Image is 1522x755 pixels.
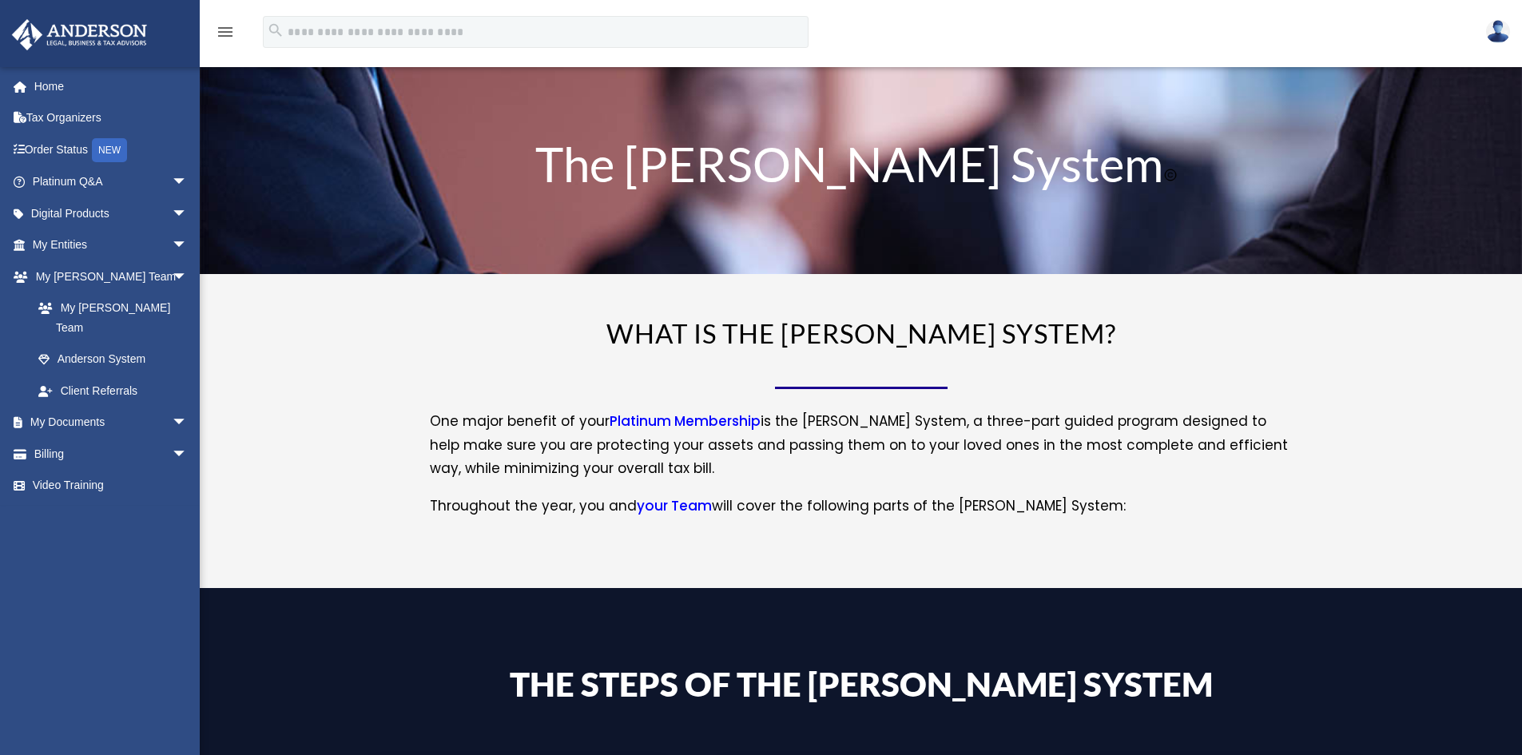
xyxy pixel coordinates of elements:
[11,229,212,261] a: My Entitiesarrow_drop_down
[11,70,212,102] a: Home
[11,470,212,502] a: Video Training
[7,19,152,50] img: Anderson Advisors Platinum Portal
[216,28,235,42] a: menu
[11,133,212,166] a: Order StatusNEW
[11,438,212,470] a: Billingarrow_drop_down
[610,411,761,439] a: Platinum Membership
[172,438,204,471] span: arrow_drop_down
[22,375,212,407] a: Client Referrals
[22,292,212,344] a: My [PERSON_NAME] Team
[11,197,212,229] a: Digital Productsarrow_drop_down
[430,667,1293,709] h4: The Steps of the [PERSON_NAME] System
[430,495,1293,519] p: Throughout the year, you and will cover the following parts of the [PERSON_NAME] System:
[267,22,284,39] i: search
[11,407,212,439] a: My Documentsarrow_drop_down
[172,197,204,230] span: arrow_drop_down
[637,496,712,523] a: your Team
[1486,20,1510,43] img: User Pic
[11,166,212,198] a: Platinum Q&Aarrow_drop_down
[606,317,1116,349] span: WHAT IS THE [PERSON_NAME] SYSTEM?
[172,407,204,439] span: arrow_drop_down
[11,260,212,292] a: My [PERSON_NAME] Teamarrow_drop_down
[430,140,1293,196] h1: The [PERSON_NAME] System
[172,229,204,262] span: arrow_drop_down
[92,138,127,162] div: NEW
[11,102,212,134] a: Tax Organizers
[22,344,204,376] a: Anderson System
[172,260,204,293] span: arrow_drop_down
[172,166,204,199] span: arrow_drop_down
[430,410,1293,495] p: One major benefit of your is the [PERSON_NAME] System, a three-part guided program designed to he...
[216,22,235,42] i: menu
